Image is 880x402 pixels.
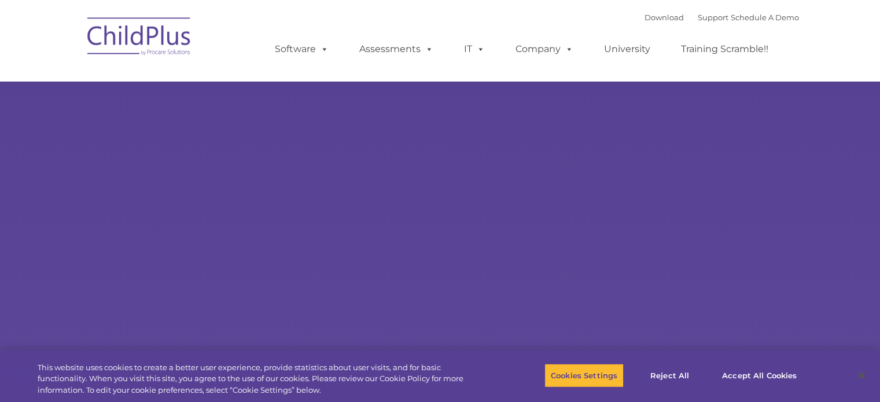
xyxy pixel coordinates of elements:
a: Download [645,13,684,22]
a: University [592,38,662,61]
font: | [645,13,799,22]
div: This website uses cookies to create a better user experience, provide statistics about user visit... [38,362,484,396]
a: IT [452,38,496,61]
button: Reject All [634,363,706,388]
a: Training Scramble!! [669,38,780,61]
button: Cookies Settings [544,363,624,388]
a: Assessments [348,38,445,61]
img: ChildPlus by Procare Solutions [82,9,197,67]
a: Software [263,38,340,61]
a: Schedule A Demo [731,13,799,22]
a: Company [504,38,585,61]
button: Accept All Cookies [716,363,803,388]
a: Support [698,13,728,22]
button: Close [849,363,874,388]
